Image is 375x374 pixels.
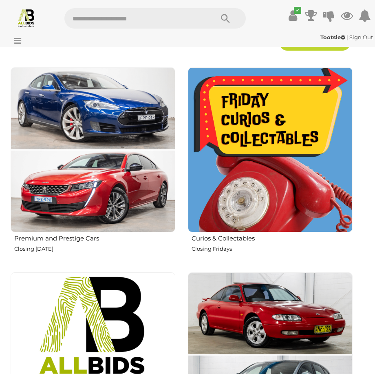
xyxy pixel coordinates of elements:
[320,34,345,40] strong: Tootsie
[10,67,175,266] a: Premium and Prestige Cars Closing [DATE]
[349,34,373,40] a: Sign Out
[188,67,353,232] img: Curios & Collectables
[17,8,36,27] img: Allbids.com.au
[187,67,353,266] a: Curios & Collectables Closing Fridays
[346,34,348,40] span: |
[14,233,175,242] h2: Premium and Prestige Cars
[14,244,175,254] p: Closing [DATE]
[287,8,299,23] a: ✔
[192,233,353,242] h2: Curios & Collectables
[205,8,246,29] button: Search
[320,34,346,40] a: Tootsie
[11,67,175,232] img: Premium and Prestige Cars
[192,244,353,254] p: Closing Fridays
[294,7,301,14] i: ✔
